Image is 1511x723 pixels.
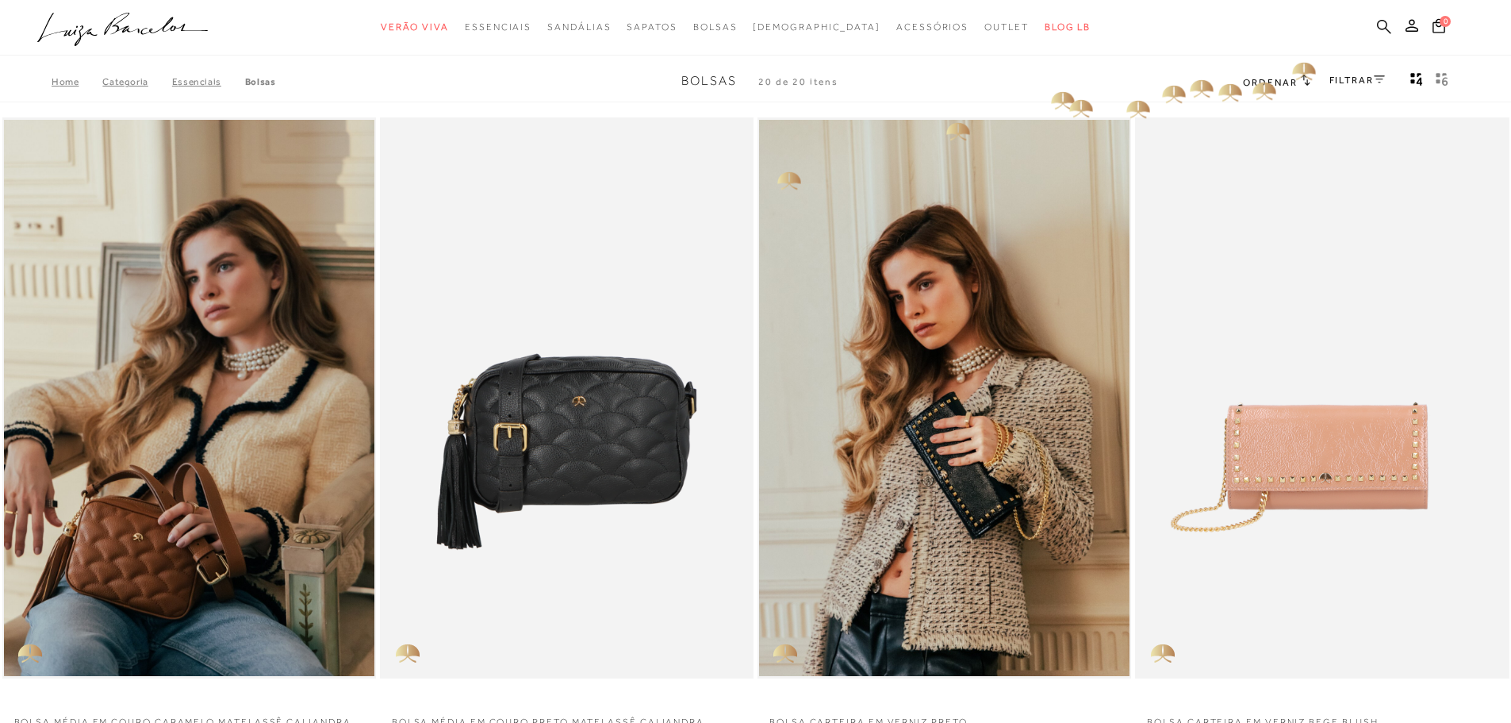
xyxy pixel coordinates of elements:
span: 20 de 20 itens [758,76,838,87]
a: categoryNavScreenReaderText [465,13,531,42]
a: BLOG LB [1045,13,1091,42]
a: Categoria [102,76,171,87]
a: FILTRAR [1329,75,1385,86]
span: Verão Viva [381,21,449,33]
img: golden_caliandra_v6.png [380,631,435,679]
button: 0 [1428,17,1450,39]
a: categoryNavScreenReaderText [547,13,611,42]
img: golden_caliandra_v6.png [2,631,58,679]
a: Bolsas [245,76,276,87]
a: BOLSA MÉDIA EM COURO CARAMELO MATELASSÊ CALIANDRA BOLSA MÉDIA EM COURO CARAMELO MATELASSÊ CALIANDRA [4,120,374,676]
a: categoryNavScreenReaderText [627,13,677,42]
a: Home [52,76,102,87]
img: golden_caliandra_v6.png [1135,631,1191,679]
span: Essenciais [465,21,531,33]
a: categoryNavScreenReaderText [693,13,738,42]
img: BOLSA MÉDIA EM COURO CARAMELO MATELASSÊ CALIANDRA [4,120,374,676]
span: Sapatos [627,21,677,33]
a: Essenciais [172,76,245,87]
span: Acessórios [896,21,968,33]
span: [DEMOGRAPHIC_DATA] [753,21,880,33]
a: BOLSA MÉDIA EM COURO PRETO MATELASSÊ CALIANDRA BOLSA MÉDIA EM COURO PRETO MATELASSÊ CALIANDRA [382,120,752,676]
span: 0 [1440,16,1451,27]
img: golden_caliandra_v6.png [757,631,813,679]
button: gridText6Desc [1431,71,1453,92]
a: BOLSA CARTEIRA EM VERNIZ BEGE BLUSH BOLSA CARTEIRA EM VERNIZ BEGE BLUSH [1137,120,1507,676]
img: BOLSA CARTEIRA EM VERNIZ PRETO [759,120,1129,676]
a: BOLSA CARTEIRA EM VERNIZ PRETO BOLSA CARTEIRA EM VERNIZ PRETO [759,120,1129,676]
span: BLOG LB [1045,21,1091,33]
span: Sandálias [547,21,611,33]
a: noSubCategoriesText [753,13,880,42]
span: Bolsas [693,21,738,33]
img: BOLSA CARTEIRA EM VERNIZ BEGE BLUSH [1137,120,1507,676]
button: Mostrar 4 produtos por linha [1406,71,1428,92]
img: BOLSA MÉDIA EM COURO PRETO MATELASSÊ CALIANDRA [382,120,752,676]
span: Ordenar [1243,77,1297,88]
span: Bolsas [681,74,737,88]
a: categoryNavScreenReaderText [381,13,449,42]
a: categoryNavScreenReaderText [984,13,1029,42]
span: Outlet [984,21,1029,33]
a: categoryNavScreenReaderText [896,13,968,42]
